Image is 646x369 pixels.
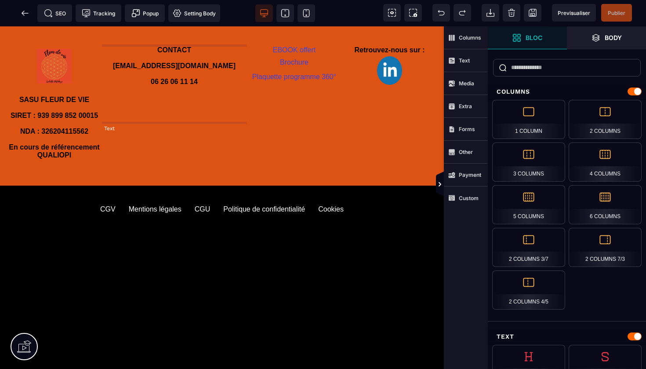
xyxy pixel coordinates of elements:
[459,80,474,87] strong: Media
[492,100,565,139] div: 1 Column
[131,9,159,18] span: Popup
[82,9,115,18] span: Tracking
[273,20,316,27] a: EBOOK offert
[459,195,479,201] strong: Custom
[19,69,89,77] b: SASU FLEUR DE VIE
[492,142,565,182] div: 3 Columns
[558,10,590,16] span: Previsualiser
[459,34,481,41] strong: Columns
[526,34,542,41] strong: Bloc
[569,185,642,224] div: 6 Columns
[459,57,470,64] strong: Text
[354,20,425,27] b: Retrouvez-nous sur :
[569,100,642,139] div: 2 Columns
[44,9,66,18] span: SEO
[492,185,565,224] div: 5 Columns
[492,270,565,310] div: 2 Columns 4/5
[100,179,116,187] div: CGV
[492,228,565,267] div: 2 Columns 3/7
[195,179,210,187] div: CGU
[129,179,181,187] div: Mentions légales
[608,10,625,16] span: Publier
[459,149,473,155] strong: Other
[9,85,102,132] b: SIRET : 939 899 852 00015 NDA : 326204115562 En cours de référencement QUALIOPI
[404,4,422,22] span: Screenshot
[569,228,642,267] div: 2 Columns 7/3
[569,142,642,182] div: 4 Columns
[488,84,646,100] div: Columns
[318,179,344,187] div: Cookies
[173,9,216,18] span: Setting Body
[223,179,305,187] div: Politique de confidentialité
[459,103,472,110] strong: Extra
[459,126,475,132] strong: Forms
[567,26,646,49] span: Open Layer Manager
[280,32,308,40] a: Brochure
[377,30,402,58] img: 1a59c7fc07b2df508e9f9470b57f58b2_Design_sans_titre_(2).png
[605,34,622,41] strong: Body
[113,20,236,59] b: CONTACT [EMAIL_ADDRESS][DOMAIN_NAME] 06 26 06 11 14
[552,4,596,22] span: Preview
[488,26,567,49] span: Open Blocks
[459,172,481,178] strong: Payment
[383,4,401,22] span: View components
[488,329,646,345] div: Text
[252,47,336,54] a: Plaquette programme 360°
